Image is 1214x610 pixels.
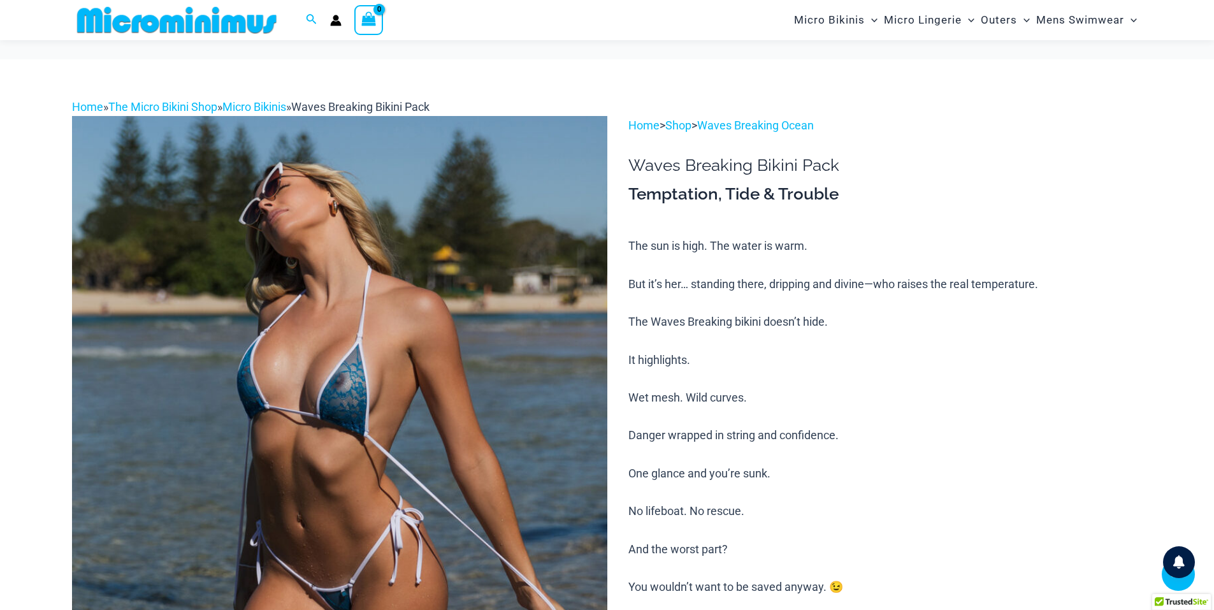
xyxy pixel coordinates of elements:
a: View Shopping Cart, empty [354,5,384,34]
img: MM SHOP LOGO FLAT [72,6,282,34]
span: Mens Swimwear [1036,4,1124,36]
a: Search icon link [306,12,317,28]
a: Micro Bikinis [222,100,286,113]
a: The Micro Bikini Shop [108,100,217,113]
a: Mens SwimwearMenu ToggleMenu Toggle [1033,4,1140,36]
span: Menu Toggle [1017,4,1030,36]
a: Waves Breaking Ocean [697,119,814,132]
span: Menu Toggle [962,4,974,36]
a: Micro LingerieMenu ToggleMenu Toggle [881,4,978,36]
a: Home [72,100,103,113]
span: Menu Toggle [865,4,878,36]
p: > > [628,116,1142,135]
a: Home [628,119,660,132]
span: Micro Lingerie [884,4,962,36]
span: Micro Bikinis [794,4,865,36]
h1: Waves Breaking Bikini Pack [628,156,1142,175]
p: The sun is high. The water is warm. But it’s her… standing there, dripping and divine—who raises ... [628,236,1142,596]
a: Micro BikinisMenu ToggleMenu Toggle [791,4,881,36]
span: Waves Breaking Bikini Pack [291,100,430,113]
a: Account icon link [330,15,342,26]
a: OutersMenu ToggleMenu Toggle [978,4,1033,36]
a: Shop [665,119,691,132]
span: Outers [981,4,1017,36]
span: » » » [72,100,430,113]
nav: Site Navigation [789,2,1143,38]
h3: Temptation, Tide & Trouble [628,184,1142,205]
span: Menu Toggle [1124,4,1137,36]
